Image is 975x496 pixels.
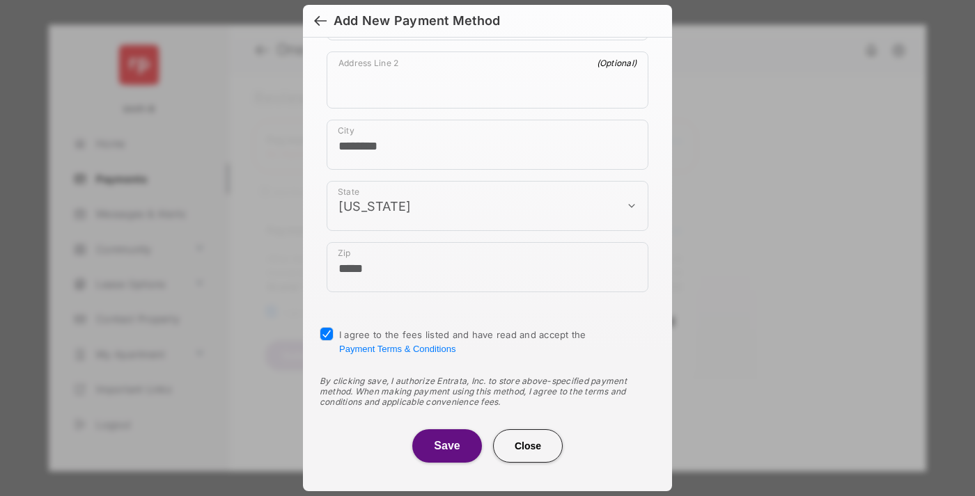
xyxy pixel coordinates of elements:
button: Close [493,429,563,463]
div: By clicking save, I authorize Entrata, Inc. to store above-specified payment method. When making ... [320,376,655,407]
button: I agree to the fees listed and have read and accept the [339,344,455,354]
button: Save [412,429,482,463]
div: payment_method_screening[postal_addresses][addressLine2] [327,51,648,109]
span: I agree to the fees listed and have read and accept the [339,329,586,354]
div: payment_method_screening[postal_addresses][postalCode] [327,242,648,292]
div: Add New Payment Method [334,13,500,29]
div: payment_method_screening[postal_addresses][locality] [327,120,648,170]
div: payment_method_screening[postal_addresses][administrativeArea] [327,181,648,231]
